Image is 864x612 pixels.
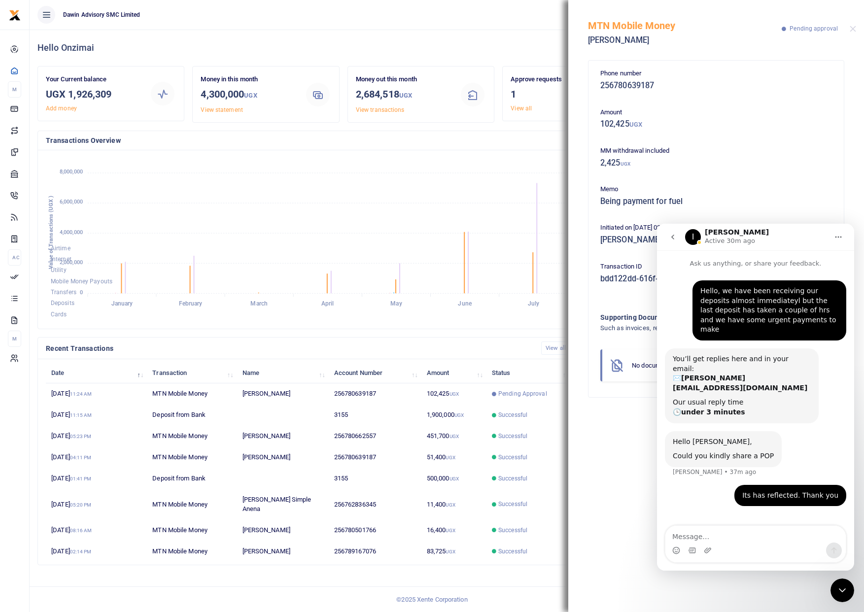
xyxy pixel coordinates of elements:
span: Mobile Money Payouts [51,278,112,285]
td: 51,400 [421,447,486,468]
small: 04:11 PM [70,455,92,460]
td: [DATE] [46,489,147,520]
small: UGX [446,549,455,554]
small: UGX [449,434,459,439]
tspan: 0 [80,289,83,296]
td: [PERSON_NAME] [237,383,328,405]
td: MTN Mobile Money [147,383,237,405]
h5: bdd122dd-616f-4195-8e33-08ddd98f126c [600,274,832,284]
p: Money in this month [201,74,296,85]
span: Cards [51,311,67,318]
small: 01:41 PM [70,476,92,481]
h5: 102,425 [600,119,832,129]
h5: 256780639187 [600,81,832,91]
h5: [PERSON_NAME] [588,35,782,45]
p: Amount [600,107,832,118]
h3: UGX 1,926,309 [46,87,141,102]
span: Pending Approval [498,389,547,398]
small: UGX [399,92,412,99]
td: 3155 [329,468,421,489]
span: Successful [498,453,527,462]
td: MTN Mobile Money [147,541,237,562]
tspan: 2,000,000 [60,259,83,266]
small: UGX [449,476,459,481]
td: 3155 [329,405,421,426]
td: 256780501766 [329,520,421,541]
h4: Transactions Overview [46,135,641,146]
a: Add money [46,105,77,112]
small: UGX [244,92,257,99]
th: Account Number: activate to sort column ascending [329,362,421,383]
th: Amount: activate to sort column ascending [421,362,486,383]
td: [DATE] [46,426,147,447]
a: View all [511,105,532,112]
li: M [8,331,21,347]
tspan: April [321,301,334,307]
td: [DATE] [46,520,147,541]
span: Airtime [51,245,70,252]
tspan: July [528,301,539,307]
p: MM withdrawal included [600,146,832,156]
td: 256789167076 [329,541,421,562]
p: Memo [600,184,832,195]
td: [PERSON_NAME] [237,541,328,562]
td: MTN Mobile Money [147,426,237,447]
small: 08:16 AM [70,528,92,533]
td: 256780639187 [329,383,421,405]
td: Deposit from Bank [147,468,237,489]
p: Transaction ID [600,262,832,272]
td: [DATE] [46,541,147,562]
td: [DATE] [46,383,147,405]
tspan: 4,000,000 [60,229,83,236]
small: UGX [629,121,642,128]
span: Successful [498,474,527,483]
tspan: 8,000,000 [60,169,83,175]
p: Your Current balance [46,74,141,85]
small: UGX [446,502,455,508]
td: 11,400 [421,489,486,520]
small: 11:15 AM [70,412,92,418]
text: Value of Transactions (UGX ) [48,196,54,269]
a: View transactions [356,106,405,113]
td: [DATE] [46,468,147,489]
small: 05:20 PM [70,502,92,508]
td: [PERSON_NAME] Simple Anena [237,489,328,520]
button: Close [850,26,856,32]
td: Deposit from Bank [147,405,237,426]
img: logo-small [9,9,21,21]
h4: Recent Transactions [46,343,533,354]
a: View all [541,341,572,355]
span: Deposits [51,300,74,307]
td: MTN Mobile Money [147,489,237,520]
span: Successful [498,547,527,556]
p: Money out this month [356,74,451,85]
small: UGX [454,412,464,418]
small: UGX [621,161,630,167]
tspan: June [458,301,472,307]
li: Ac [8,249,21,266]
td: MTN Mobile Money [147,520,237,541]
h5: [PERSON_NAME] [600,235,832,245]
tspan: May [390,301,402,307]
h5: MTN Mobile Money [588,20,782,32]
iframe: Intercom live chat [657,224,854,571]
h4: Such as invoices, receipts, notes [600,323,792,334]
td: MTN Mobile Money [147,447,237,468]
small: UGX [446,455,455,460]
span: Successful [498,432,527,441]
span: Successful [498,500,527,509]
